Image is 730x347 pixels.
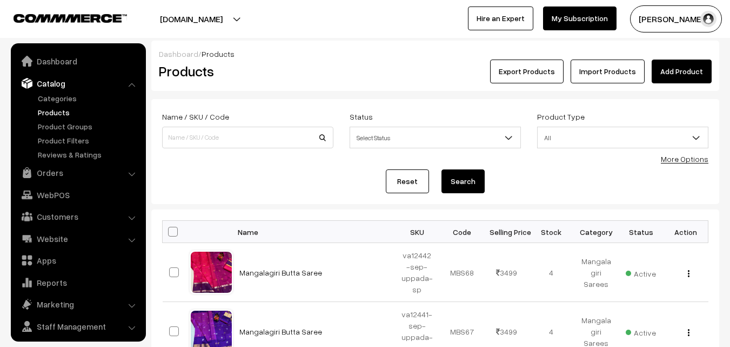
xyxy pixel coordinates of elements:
label: Status [350,111,373,122]
a: Website [14,229,142,248]
img: Menu [688,329,689,336]
a: Product Groups [35,121,142,132]
div: / [159,48,712,60]
a: Product Filters [35,135,142,146]
a: Staff Management [14,317,142,336]
th: Name [233,221,395,243]
span: Active [626,324,656,338]
th: Category [574,221,619,243]
a: Customers [14,207,142,226]
th: Selling Price [484,221,529,243]
a: Products [35,107,142,118]
th: Status [619,221,664,243]
th: Stock [529,221,574,243]
td: Mangalagiri Sarees [574,243,619,302]
a: Apps [14,251,142,270]
button: [PERSON_NAME] [630,5,722,32]
span: Select Status [350,127,521,148]
td: va12442-sep-uppada-sp [395,243,440,302]
a: Dashboard [159,49,198,58]
a: WebPOS [14,185,142,205]
a: Add Product [652,60,712,83]
span: Select Status [350,128,520,147]
a: Mangalagiri Butta Saree [239,268,322,277]
a: Dashboard [14,51,142,71]
button: Search [441,169,485,193]
a: Orders [14,163,142,182]
h2: Products [159,63,332,80]
a: Marketing [14,294,142,314]
a: Mangalagiri Butta Saree [239,327,322,336]
a: Reports [14,273,142,292]
a: Reset [386,169,429,193]
th: SKU [395,221,440,243]
label: Name / SKU / Code [162,111,229,122]
span: Products [202,49,235,58]
img: COMMMERCE [14,14,127,22]
td: 4 [529,243,574,302]
img: Menu [688,270,689,277]
a: More Options [661,154,708,163]
a: Reviews & Ratings [35,149,142,160]
input: Name / SKU / Code [162,127,333,148]
td: 3499 [484,243,529,302]
a: COMMMERCE [14,11,108,24]
a: Import Products [571,60,645,83]
th: Action [664,221,708,243]
a: Catalog [14,74,142,93]
img: user [700,11,716,27]
button: Export Products [490,60,564,83]
a: Hire an Expert [468,6,533,30]
span: Active [626,265,656,279]
span: All [538,128,708,147]
th: Code [439,221,484,243]
td: MBS68 [439,243,484,302]
a: My Subscription [543,6,617,30]
button: [DOMAIN_NAME] [122,5,260,32]
span: All [537,127,708,148]
label: Product Type [537,111,585,122]
a: Categories [35,93,142,104]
